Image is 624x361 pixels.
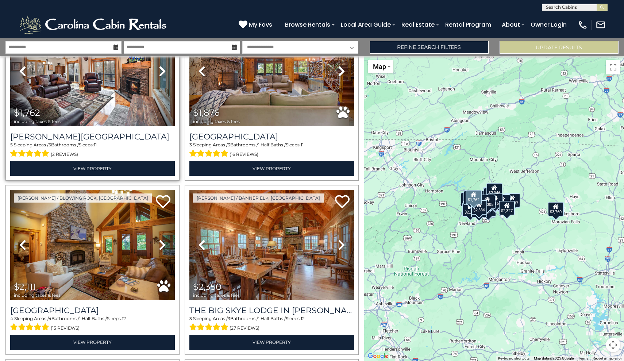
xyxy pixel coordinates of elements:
[230,150,258,159] span: (16 reviews)
[479,195,496,209] div: $2,305
[189,335,354,350] a: View Property
[49,142,51,147] span: 5
[189,190,354,300] img: thumbnail_163274015.jpeg
[578,20,588,30] img: phone-regular-white.png
[10,161,175,176] a: View Property
[49,316,51,321] span: 4
[94,142,97,147] span: 11
[527,18,570,31] a: Owner Login
[193,281,222,292] span: $2,350
[14,293,61,297] span: including taxes & fees
[189,306,354,315] a: The Big Skye Lodge in [PERSON_NAME][GEOGRAPHIC_DATA]
[301,142,304,147] span: 11
[189,132,354,142] h3: Chimney Island
[398,18,438,31] a: Real Estate
[14,107,40,118] span: $1,762
[373,63,386,70] span: Map
[10,316,13,321] span: 4
[193,293,240,297] span: including taxes & fees
[498,18,524,31] a: About
[504,193,520,208] div: $4,787
[156,194,170,210] a: Add to favorites
[301,316,305,321] span: 12
[189,315,354,333] div: Sleeping Areas / Bathrooms / Sleeps:
[10,306,175,315] a: [GEOGRAPHIC_DATA]
[230,323,259,333] span: (27 reviews)
[189,132,354,142] a: [GEOGRAPHIC_DATA]
[18,14,170,36] img: White-1-2.png
[466,190,482,204] div: $1,762
[189,161,354,176] a: View Property
[281,18,334,31] a: Browse Rentals
[442,18,495,31] a: Rental Program
[500,41,619,54] button: Update Results
[122,316,126,321] span: 12
[258,142,286,147] span: 1 Half Baths /
[471,200,487,214] div: $2,336
[10,335,175,350] a: View Property
[487,193,503,208] div: $2,168
[596,20,606,30] img: mail-regular-white.png
[14,193,152,203] a: [PERSON_NAME] / Blowing Rock, [GEOGRAPHIC_DATA]
[10,306,175,315] h3: Mountain Song Lodge
[370,41,489,54] a: Refine Search Filters
[368,60,393,73] button: Change map style
[335,194,350,210] a: Add to favorites
[51,150,78,159] span: (2 reviews)
[189,16,354,126] img: thumbnail_163277015.jpeg
[499,201,515,215] div: $2,327
[366,352,390,361] a: Open this area in Google Maps (opens a new window)
[578,356,588,360] a: Terms (opens in new tab)
[593,356,622,360] a: Report a map error
[51,323,80,333] span: (15 reviews)
[480,202,496,216] div: $2,111
[10,142,13,147] span: 5
[606,60,620,74] button: Toggle fullscreen view
[249,20,272,29] span: My Favs
[462,202,478,217] div: $2,024
[366,352,390,361] img: Google
[193,107,220,118] span: $1,876
[193,193,324,203] a: [PERSON_NAME] / Banner Elk, [GEOGRAPHIC_DATA]
[14,281,36,292] span: $2,111
[228,142,230,147] span: 3
[239,20,274,30] a: My Favs
[10,132,175,142] h3: Rudolph Resort
[258,316,286,321] span: 1 Half Baths /
[10,315,175,333] div: Sleeping Areas / Bathrooms / Sleeps:
[10,190,175,300] img: thumbnail_163269168.jpeg
[337,18,394,31] a: Local Area Guide
[471,203,487,218] div: $2,103
[606,338,620,352] button: Map camera controls
[189,306,354,315] h3: The Big Skye Lodge in Valle Crucis
[189,142,354,159] div: Sleeping Areas / Bathrooms / Sleeps:
[14,119,61,124] span: including taxes & fees
[228,316,230,321] span: 3
[189,316,192,321] span: 3
[10,142,175,159] div: Sleeping Areas / Bathrooms / Sleeps:
[193,119,240,124] span: including taxes & fees
[486,183,502,197] div: $2,046
[79,316,107,321] span: 1 Half Baths /
[189,142,192,147] span: 3
[498,356,529,361] button: Keyboard shortcuts
[10,16,175,126] img: thumbnail_163281444.jpeg
[461,192,477,207] div: $3,908
[463,190,479,205] div: $2,287
[10,132,175,142] a: [PERSON_NAME][GEOGRAPHIC_DATA]
[548,201,564,216] div: $3,760
[534,356,574,360] span: Map data ©2025 Google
